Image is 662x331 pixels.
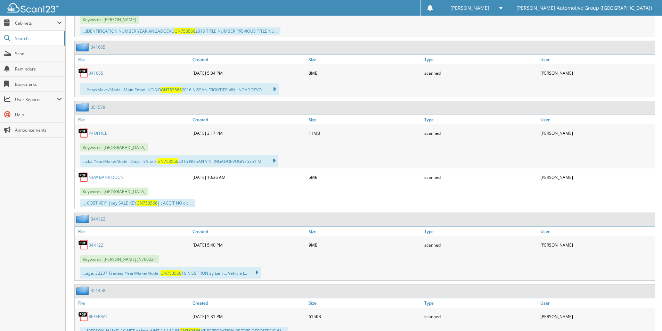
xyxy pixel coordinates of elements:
[191,126,307,140] div: [DATE] 3:17 PM
[539,309,655,323] div: [PERSON_NAME]
[15,127,62,133] span: Announcements
[307,66,423,80] div: 8MB
[78,128,89,138] img: PDF.png
[91,216,105,222] a: 344122
[80,267,261,279] div: ...age: 32237 Tradei# Year/Make/Model: 16 NISS FRON ay Lien ... Vehicle J...
[191,115,307,124] a: Created
[89,314,108,320] a: REFERRAL
[174,28,195,34] span: GN753566
[423,126,539,140] div: scanned
[78,68,89,78] img: PDF.png
[539,298,655,308] a: User
[15,20,57,26] span: Cabinets
[423,227,539,236] a: Type
[15,112,62,118] span: Help
[539,66,655,80] div: [PERSON_NAME]
[75,115,191,124] a: File
[89,174,124,180] a: NEW BANK DOC'S
[76,103,91,111] img: folder2.png
[80,143,148,151] span: Keywords: [GEOGRAPHIC_DATA]
[15,66,62,72] span: Reminders
[76,43,91,51] img: folder2.png
[516,6,652,10] span: [PERSON_NAME] Automotive Group ([GEOGRAPHIC_DATA])
[15,81,62,87] span: Bookmarks
[80,16,139,24] span: Keywords: [PERSON_NAME]
[539,55,655,64] a: User
[307,170,423,184] div: 5MB
[7,3,59,13] img: scan123-logo-white.svg
[76,286,91,295] img: folder2.png
[307,298,423,308] a: Size
[15,35,61,41] span: Search
[91,44,105,50] a: 341665
[75,227,191,236] a: File
[15,97,57,102] span: User Reports
[15,51,62,57] span: Scan
[191,55,307,64] a: Created
[627,298,662,331] iframe: Chat Widget
[80,199,195,207] div: ... COST KEY] |xey SALE KEY | ; ACC'T NO c c ...
[80,255,159,263] span: Keywords: [PERSON_NAME] JN760221
[423,298,539,308] a: Type
[78,240,89,250] img: PDF.png
[78,311,89,322] img: PDF.png
[80,27,280,35] div: ...IDENTIFICATION NUMBER YEAR ANGADOEVO 2016 TITLE NUMBER PREVIOUS TITLE NU...
[307,115,423,124] a: Size
[89,70,103,76] a: 341665
[80,188,148,196] span: Keywords: [GEOGRAPHIC_DATA]
[75,298,191,308] a: File
[191,170,307,184] div: [DATE] 10:36 AM
[78,172,89,182] img: PDF.png
[423,115,539,124] a: Type
[91,104,105,110] a: 351579
[80,155,278,167] div: ...ck# Year/Make/Model: Days In Stock: 2016 NISSAN VIN: INGADOEVOGN75351 M...
[307,126,423,140] div: 11MB
[191,227,307,236] a: Created
[191,238,307,252] div: [DATE] 5:40 PM
[423,170,539,184] div: scanned
[539,238,655,252] div: [PERSON_NAME]
[91,288,105,293] a: 351458
[539,170,655,184] div: [PERSON_NAME]
[75,55,191,64] a: File
[161,270,181,276] span: GN753566
[423,309,539,323] div: scanned
[423,238,539,252] div: scanned
[539,126,655,140] div: [PERSON_NAME]
[307,238,423,252] div: 9MB
[307,227,423,236] a: Size
[539,115,655,124] a: User
[80,83,279,95] div: ... Year/Make/Model: Main Email: NO NO 2016 NISSAN FRONTIER VIN: INGADOEVO...
[76,215,91,223] img: folder2.png
[423,55,539,64] a: Type
[191,66,307,80] div: [DATE] 5:34 PM
[307,309,423,323] div: 615KB
[89,242,103,248] a: 344122
[157,158,178,164] span: GN753566
[161,87,182,93] span: GN753566
[89,130,107,136] a: IN OFFICE
[539,227,655,236] a: User
[450,6,489,10] span: [PERSON_NAME]
[423,66,539,80] div: scanned
[137,200,157,206] span: GN753566
[191,298,307,308] a: Created
[191,309,307,323] div: [DATE] 5:31 PM
[307,55,423,64] a: Size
